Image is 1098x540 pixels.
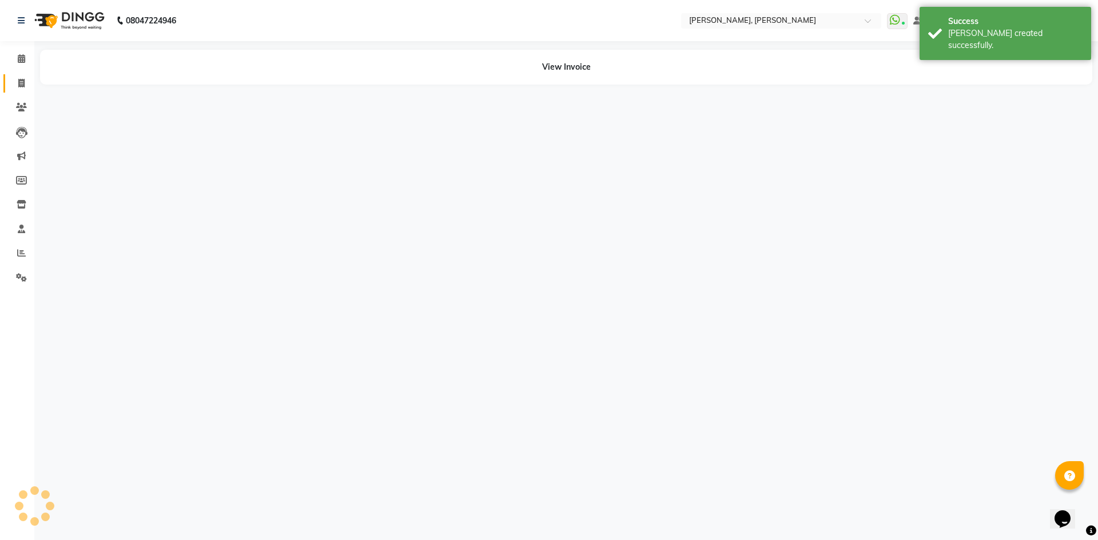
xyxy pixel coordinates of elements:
div: Success [948,15,1083,27]
div: View Invoice [40,50,1092,85]
div: Bill created successfully. [948,27,1083,51]
img: logo [29,5,108,37]
b: 08047224946 [126,5,176,37]
iframe: chat widget [1050,494,1087,529]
